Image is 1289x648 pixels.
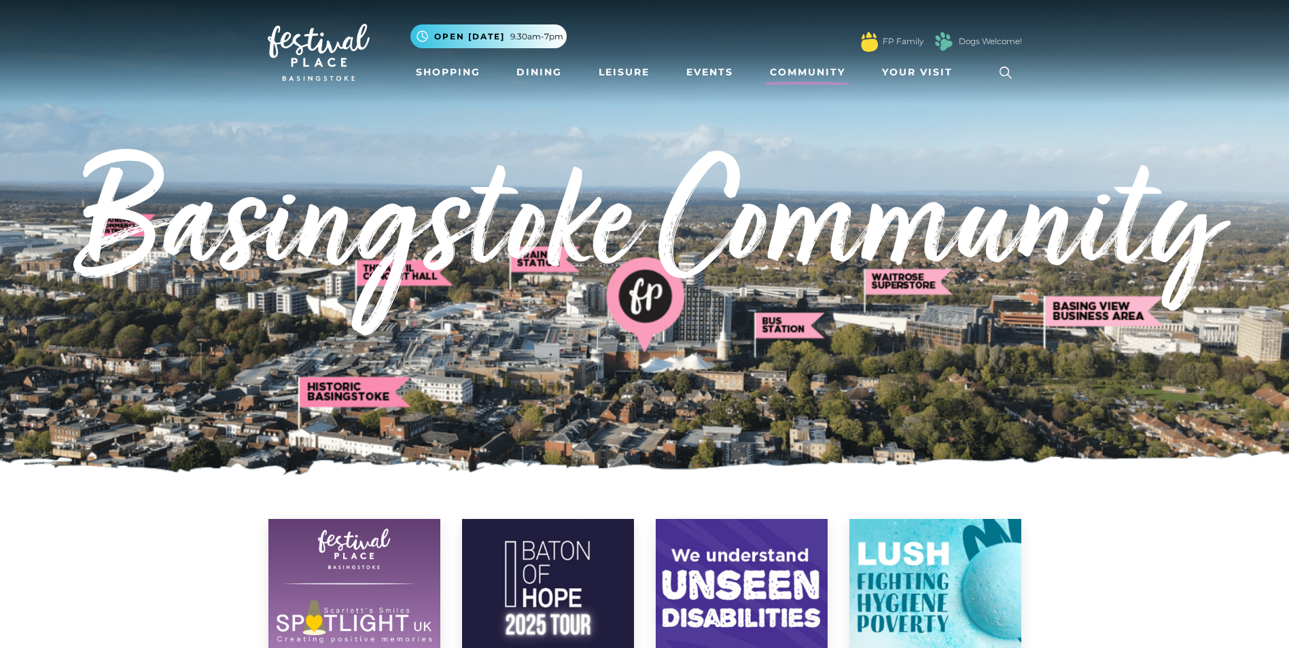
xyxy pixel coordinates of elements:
span: 9.30am-7pm [510,31,563,43]
a: Shopping [410,60,486,85]
a: FP Family [883,35,923,48]
a: Dining [511,60,567,85]
a: Dogs Welcome! [959,35,1022,48]
a: Community [764,60,851,85]
button: Open [DATE] 9.30am-7pm [410,24,567,48]
a: Events [681,60,739,85]
img: Festival Place Logo [268,24,370,81]
a: Your Visit [877,60,965,85]
span: Your Visit [882,65,953,79]
span: Open [DATE] [434,31,505,43]
a: Leisure [593,60,655,85]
